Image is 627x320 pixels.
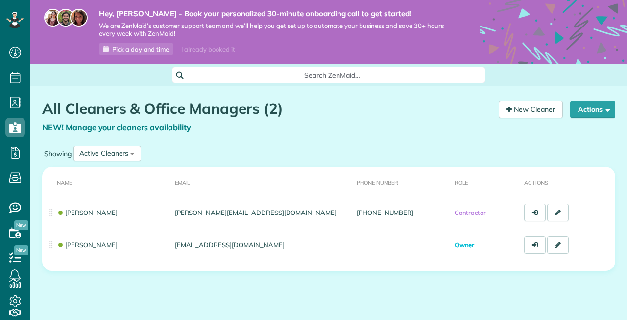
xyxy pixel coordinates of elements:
span: Contractor [455,209,486,216]
label: Showing [42,149,73,159]
span: Owner [455,241,475,249]
span: New [14,220,28,230]
th: Actions [520,167,615,197]
span: New [14,245,28,255]
strong: Hey, [PERSON_NAME] - Book your personalized 30-minute onboarding call to get started! [99,9,451,19]
img: jorge-587dff0eeaa6aab1f244e6dc62b8924c3b6ad411094392a53c71c6c4a576187d.jpg [57,9,74,27]
span: Pick a day and time [112,45,169,53]
span: We are ZenMaid’s customer support team and we’ll help you get set up to automate your business an... [99,22,451,38]
td: [EMAIL_ADDRESS][DOMAIN_NAME] [171,229,353,261]
div: I already booked it [175,43,241,55]
a: [PHONE_NUMBER] [357,209,413,216]
th: Role [451,167,521,197]
div: Active Cleaners [79,148,128,159]
td: [PERSON_NAME][EMAIL_ADDRESS][DOMAIN_NAME] [171,196,353,229]
img: maria-72a9807cf96188c08ef61303f053569d2e2a8a1cde33d635c8a3ac13582a053d.jpg [44,9,62,27]
th: Name [42,167,171,197]
button: Actions [570,101,615,118]
img: michelle-19f622bdf1676172e81f8f8fba1fb50e276960ebfe0243fe18214015130c80e4.jpg [70,9,88,27]
th: Phone number [353,167,451,197]
a: [PERSON_NAME] [57,241,118,249]
a: NEW! Manage your cleaners availability [42,122,191,132]
a: [PERSON_NAME] [57,209,118,216]
a: New Cleaner [499,101,563,118]
h1: All Cleaners & Office Managers (2) [42,101,491,117]
a: Pick a day and time [99,43,173,55]
th: Email [171,167,353,197]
